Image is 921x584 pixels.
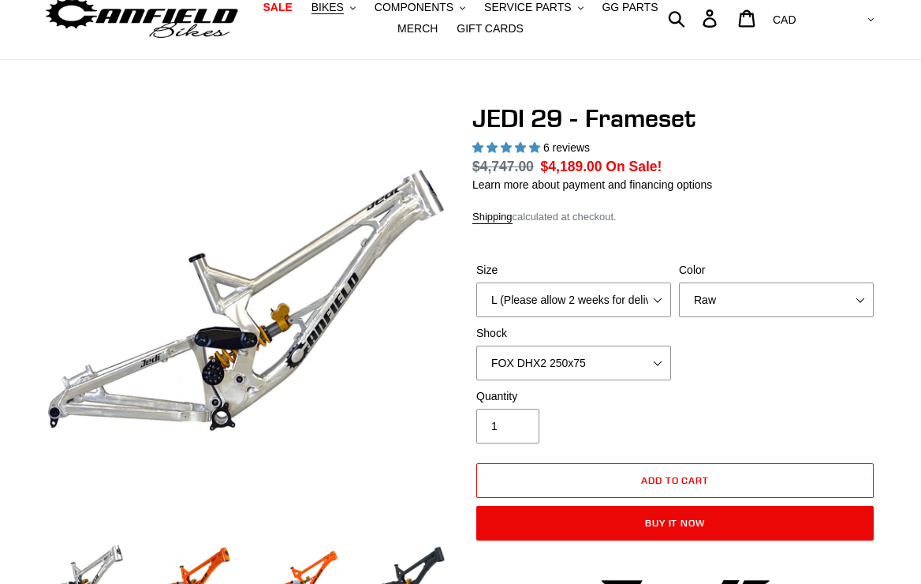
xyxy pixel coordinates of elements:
[397,22,438,36] span: MERCH
[602,1,658,14] span: GG PARTS
[472,103,878,133] h1: JEDI 29 - Frameset
[311,1,344,14] span: BIKES
[541,159,602,174] span: $4,189.00
[543,141,590,154] span: 6 reviews
[375,1,453,14] span: COMPONENTS
[679,262,874,279] label: Color
[476,463,874,498] button: Add to cart
[476,262,671,279] label: Size
[476,506,874,541] button: Buy it now
[457,22,524,36] span: GIFT CARDS
[472,159,534,174] s: $4,747.00
[484,1,571,14] span: SERVICE PARTS
[606,156,662,177] span: On Sale!
[472,178,712,191] a: Learn more about payment and financing options
[263,1,292,14] span: SALE
[476,325,671,342] label: Shock
[641,474,710,486] span: Add to cart
[472,141,543,154] span: 5.00 stars
[472,211,513,224] a: Shipping
[449,18,531,39] a: GIFT CARDS
[472,209,878,225] div: calculated at checkout.
[390,18,446,39] a: MERCH
[476,388,671,405] label: Quantity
